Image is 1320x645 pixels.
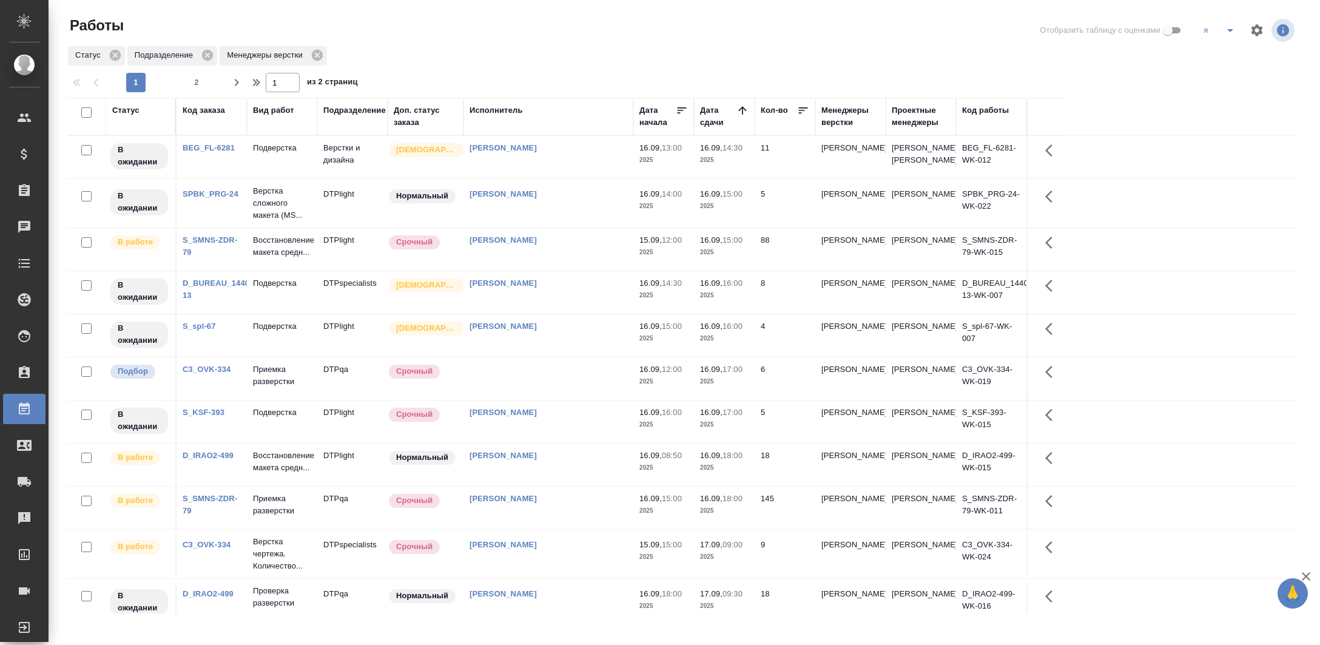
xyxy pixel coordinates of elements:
p: 16.09, [639,451,662,460]
p: 15:00 [662,322,682,331]
p: 16:00 [722,322,742,331]
p: 2025 [700,246,749,258]
td: [PERSON_NAME] [886,314,956,357]
td: 11 [755,136,815,178]
p: Срочный [396,365,433,377]
span: Посмотреть информацию [1271,19,1297,42]
div: Подразделение [127,46,217,66]
td: [PERSON_NAME] [886,444,956,486]
div: Исполнитель назначен, приступать к работе пока рано [109,588,169,616]
div: Статус [68,46,125,66]
p: 13:00 [662,143,682,152]
td: C3_OVK-334-WK-019 [956,357,1026,400]
p: Подверстка [253,277,311,289]
p: 17.09, [700,589,722,598]
p: [PERSON_NAME] [821,450,880,462]
p: В работе [118,541,153,553]
div: Менеджеры верстки [821,104,880,129]
p: 2025 [700,200,749,212]
p: 14:30 [722,143,742,152]
p: Нормальный [396,590,448,602]
p: 2025 [639,200,688,212]
p: 09:00 [722,540,742,549]
p: [PERSON_NAME] [821,142,880,154]
p: 17.09, [700,540,722,549]
p: [DEMOGRAPHIC_DATA] [396,322,457,334]
button: Здесь прячутся важные кнопки [1038,444,1067,473]
p: Восстановление макета средн... [253,234,311,258]
p: В ожидании [118,190,161,214]
a: D_IRAO2-499 [183,589,234,598]
p: 16.09, [639,408,662,417]
td: [PERSON_NAME] [886,582,956,624]
p: [PERSON_NAME] [821,539,880,551]
button: Здесь прячутся важные кнопки [1038,271,1067,300]
span: 🙏 [1282,581,1303,606]
a: BEG_FL-6281 [183,143,235,152]
td: S_KSF-393-WK-015 [956,400,1026,443]
span: 2 [187,76,206,89]
button: Здесь прячутся важные кнопки [1038,182,1067,211]
td: C3_OVK-334-WK-024 [956,533,1026,575]
td: [PERSON_NAME] [886,182,956,225]
div: Статус [112,104,140,117]
p: 16.09, [639,279,662,288]
p: Подверстка [253,320,311,333]
p: 2025 [639,419,688,431]
td: [PERSON_NAME] [886,487,956,529]
p: 16.09, [639,365,662,374]
td: 4 [755,314,815,357]
div: Кол-во [761,104,788,117]
p: 15.09, [639,235,662,245]
td: D_BUREAU_1440-13-WK-007 [956,271,1026,314]
td: DTPlight [317,228,388,271]
a: C3_OVK-334 [183,540,231,549]
p: 16:00 [722,279,742,288]
a: D_BUREAU_1440-13 [183,279,252,300]
div: Исполнитель выполняет работу [109,450,169,466]
p: Верстка сложного макета (MS... [253,185,311,221]
td: DTPspecialists [317,533,388,575]
p: 16.09, [639,322,662,331]
button: 🙏 [1278,578,1308,609]
a: [PERSON_NAME] [470,589,537,598]
button: Здесь прячутся важные кнопки [1038,533,1067,562]
a: [PERSON_NAME] [470,279,537,288]
a: [PERSON_NAME] [470,451,537,460]
p: 17:00 [722,408,742,417]
td: S_spl-67-WK-007 [956,314,1026,357]
p: [PERSON_NAME], [PERSON_NAME] [892,142,950,166]
p: Подбор [118,365,148,377]
p: 2025 [639,246,688,258]
p: 15.09, [639,540,662,549]
td: [PERSON_NAME] [886,400,956,443]
p: Приемка разверстки [253,493,311,517]
p: Проверка разверстки стандар... [253,585,311,621]
td: SPBK_PRG-24-WK-022 [956,182,1026,225]
td: 88 [755,228,815,271]
p: Восстановление макета средн... [253,450,311,474]
div: Дата сдачи [700,104,736,129]
p: 2025 [700,505,749,517]
span: Работы [67,16,124,35]
p: 2025 [700,419,749,431]
p: В ожидании [118,322,161,346]
button: 2 [187,73,206,92]
p: 16.09, [639,189,662,198]
td: S_SMNS-ZDR-79-WK-015 [956,228,1026,271]
p: В работе [118,495,153,507]
p: 2025 [639,154,688,166]
div: Исполнитель выполняет работу [109,234,169,251]
p: Срочный [396,236,433,248]
p: Нормальный [396,451,448,464]
p: Приемка разверстки [253,363,311,388]
td: DTPqa [317,582,388,624]
a: [PERSON_NAME] [470,494,537,503]
td: [PERSON_NAME] [886,357,956,400]
p: Статус [75,49,105,61]
p: 16.09, [700,494,722,503]
p: [PERSON_NAME] [821,493,880,505]
p: В работе [118,451,153,464]
p: 08:50 [662,451,682,460]
p: [PERSON_NAME] [821,188,880,200]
